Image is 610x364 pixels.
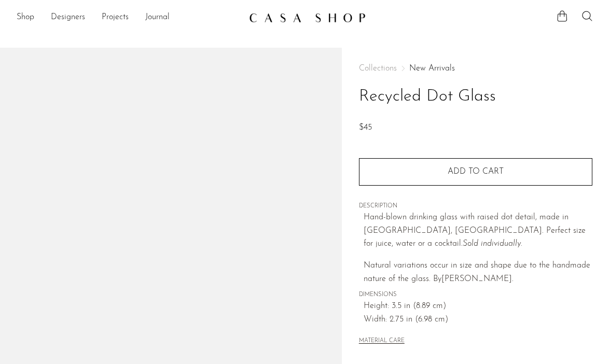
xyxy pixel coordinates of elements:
[359,64,397,73] span: Collections
[364,313,592,327] span: Width: 2.75 in (6.98 cm)
[463,240,522,248] em: Sold individually.
[102,11,129,24] a: Projects
[359,83,592,110] h1: Recycled Dot Glass
[359,338,405,345] button: MATERIAL CARE
[364,211,592,251] p: Hand-blown drinking glass with raised dot detail, made in [GEOGRAPHIC_DATA], [GEOGRAPHIC_DATA]. P...
[359,158,592,185] button: Add to cart
[359,290,592,300] span: DIMENSIONS
[17,9,241,26] nav: Desktop navigation
[51,11,85,24] a: Designers
[359,123,372,132] span: $45
[17,9,241,26] ul: NEW HEADER MENU
[364,261,590,283] span: Natural variations occur in size and shape due to the handmade nature of the glass. By [PERSON_NA...
[359,202,592,211] span: DESCRIPTION
[359,64,592,73] nav: Breadcrumbs
[409,64,455,73] a: New Arrivals
[364,300,592,313] span: Height: 3.5 in (8.89 cm)
[145,11,170,24] a: Journal
[448,167,504,176] span: Add to cart
[17,11,34,24] a: Shop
